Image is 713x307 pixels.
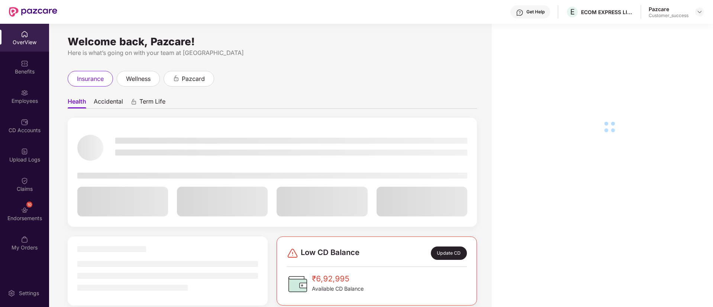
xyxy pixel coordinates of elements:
img: svg+xml;base64,PHN2ZyBpZD0iRGFuZ2VyLTMyeDMyIiB4bWxucz0iaHR0cDovL3d3dy53My5vcmcvMjAwMC9zdmciIHdpZH... [287,247,299,259]
img: svg+xml;base64,PHN2ZyBpZD0iTXlfT3JkZXJzIiBkYXRhLW5hbWU9Ik15IE9yZGVycyIgeG1sbnM9Imh0dHA6Ly93d3cudz... [21,236,28,243]
img: svg+xml;base64,PHN2ZyBpZD0iRW1wbG95ZWVzIiB4bWxucz0iaHR0cDovL3d3dy53My5vcmcvMjAwMC9zdmciIHdpZHRoPS... [21,89,28,97]
span: Accidental [94,98,123,108]
span: Low CD Balance [301,246,359,260]
div: Here is what’s going on with your team at [GEOGRAPHIC_DATA] [68,48,477,58]
img: svg+xml;base64,PHN2ZyBpZD0iRW5kb3JzZW1lbnRzIiB4bWxucz0iaHR0cDovL3d3dy53My5vcmcvMjAwMC9zdmciIHdpZH... [21,206,28,214]
img: svg+xml;base64,PHN2ZyBpZD0iQ2xhaW0iIHhtbG5zPSJodHRwOi8vd3d3LnczLm9yZy8yMDAwL3N2ZyIgd2lkdGg9IjIwIi... [21,177,28,184]
span: Term Life [139,98,165,108]
img: svg+xml;base64,PHN2ZyBpZD0iQ0RfQWNjb3VudHMiIGRhdGEtbmFtZT0iQ0QgQWNjb3VudHMiIHhtbG5zPSJodHRwOi8vd3... [21,118,28,126]
img: svg+xml;base64,PHN2ZyBpZD0iSGVscC0zMngzMiIgeG1sbnM9Imh0dHA6Ly93d3cudzMub3JnLzIwMDAvc3ZnIiB3aWR0aD... [516,9,523,16]
span: E [570,7,575,16]
img: svg+xml;base64,PHN2ZyBpZD0iRHJvcGRvd24tMzJ4MzIiIHhtbG5zPSJodHRwOi8vd3d3LnczLm9yZy8yMDAwL3N2ZyIgd2... [697,9,703,15]
div: Pazcare [649,6,688,13]
span: Available CD Balance [312,285,364,293]
img: CDBalanceIcon [287,273,309,295]
div: Get Help [526,9,545,15]
span: wellness [126,74,151,84]
img: svg+xml;base64,PHN2ZyBpZD0iU2V0dGluZy0yMHgyMCIgeG1sbnM9Imh0dHA6Ly93d3cudzMub3JnLzIwMDAvc3ZnIiB3aW... [8,290,15,297]
div: Welcome back, Pazcare! [68,39,477,45]
span: pazcard [182,74,205,84]
div: Settings [17,290,41,297]
span: Health [68,98,86,108]
img: svg+xml;base64,PHN2ZyBpZD0iSG9tZSIgeG1sbnM9Imh0dHA6Ly93d3cudzMub3JnLzIwMDAvc3ZnIiB3aWR0aD0iMjAiIG... [21,30,28,38]
img: New Pazcare Logo [9,7,57,17]
div: animation [130,98,137,105]
img: svg+xml;base64,PHN2ZyBpZD0iQmVuZWZpdHMiIHhtbG5zPSJodHRwOi8vd3d3LnczLm9yZy8yMDAwL3N2ZyIgd2lkdGg9Ij... [21,60,28,67]
span: insurance [77,74,104,84]
div: Customer_success [649,13,688,19]
div: 10 [26,202,32,208]
img: svg+xml;base64,PHN2ZyBpZD0iVXBsb2FkX0xvZ3MiIGRhdGEtbmFtZT0iVXBsb2FkIExvZ3MiIHhtbG5zPSJodHRwOi8vd3... [21,148,28,155]
div: ECOM EXPRESS LIMITED [581,9,633,16]
div: animation [173,75,180,82]
div: Update CD [431,246,467,260]
span: ₹6,92,995 [312,273,364,285]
